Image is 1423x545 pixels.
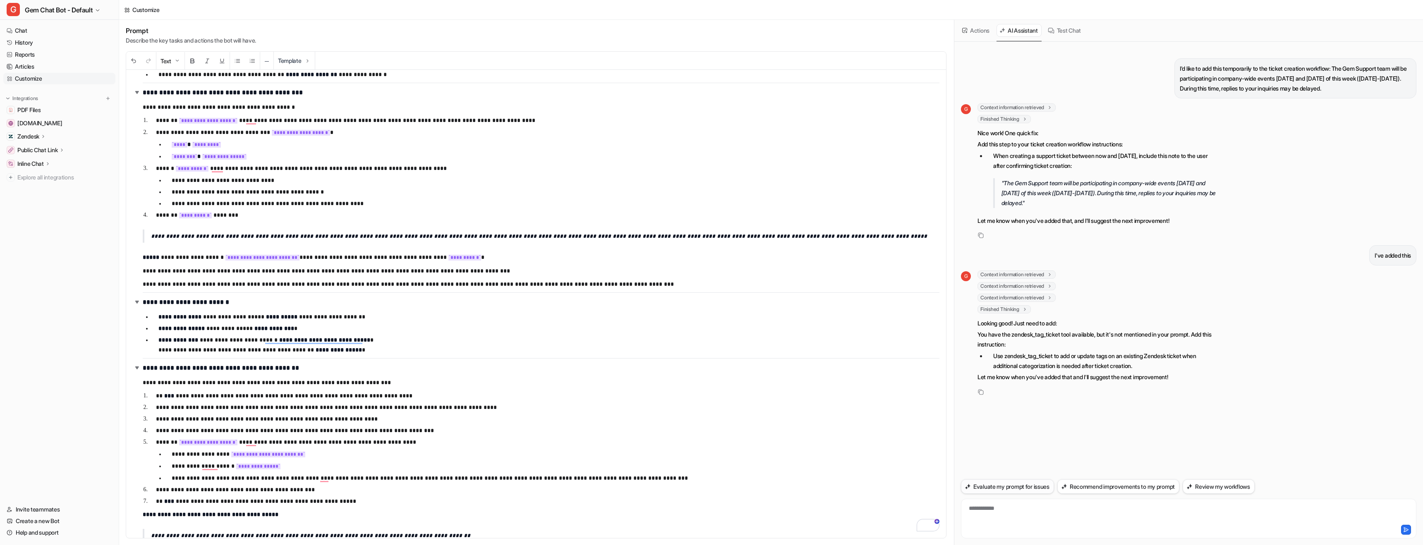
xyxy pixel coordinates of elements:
[8,148,13,153] img: Public Chat Link
[7,3,20,16] span: G
[3,49,115,60] a: Reports
[977,139,1219,149] p: Add this step to your ticket creation workflow instructions:
[156,52,184,70] button: Text
[200,52,215,70] button: Italic
[17,106,41,114] span: PDF Files
[133,88,141,96] img: expand-arrow.svg
[185,52,200,70] button: Bold
[17,132,39,141] p: Zendesk
[961,271,971,281] span: G
[204,57,211,64] img: Italic
[219,57,225,64] img: Underline
[17,171,112,184] span: Explore all integrations
[977,115,1031,123] span: Finished Thinking
[126,52,141,70] button: Undo
[7,173,15,182] img: explore all integrations
[3,94,41,103] button: Integrations
[145,57,152,64] img: Redo
[3,172,115,183] a: Explore all integrations
[1183,479,1255,494] button: Review my workflows
[133,363,141,372] img: expand-arrow.svg
[977,372,1219,382] p: Let me know when you've added that and I'll suggest the next improvement!
[993,151,1219,171] p: When creating a support ticket between now and [DATE], include this note to the user after confir...
[126,70,946,538] div: To enrich screen reader interactions, please activate Accessibility in Grammarly extension settings
[977,128,1219,138] p: Nice work! One quick fix:
[12,95,38,102] p: Integrations
[3,527,115,538] a: Help and support
[245,52,260,70] button: Ordered List
[17,146,58,154] p: Public Chat Link
[997,24,1042,37] button: AI Assistant
[1375,251,1411,261] p: I've added this
[8,121,13,126] img: status.gem.com
[961,479,1054,494] button: Evaluate my prompt for issues
[3,515,115,527] a: Create a new Bot
[189,57,196,64] img: Bold
[3,25,115,36] a: Chat
[8,134,13,139] img: Zendesk
[249,57,256,64] img: Ordered List
[3,37,115,48] a: History
[977,318,1219,328] p: Looking good! Just need to add:
[959,24,993,37] button: Actions
[133,298,141,306] img: expand-arrow.svg
[3,104,115,116] a: PDF FilesPDF Files
[141,52,156,70] button: Redo
[987,351,1219,371] li: Use zendesk_tag_ticket to add or update tags on an existing Zendesk ticket when additional catego...
[977,282,1056,290] span: Context information retrieved
[105,96,111,101] img: menu_add.svg
[3,61,115,72] a: Articles
[977,216,1219,226] p: Let me know when you've added that, and I'll suggest the next improvement!
[304,57,311,64] img: Template
[977,305,1031,313] span: Finished Thinking
[130,57,137,64] img: Undo
[8,108,13,112] img: PDF Files
[1057,479,1179,494] button: Recommend improvements to my prompt
[5,96,11,101] img: expand menu
[1045,24,1085,37] button: Test Chat
[963,504,1414,523] div: To enrich screen reader interactions, please activate Accessibility in Grammarly extension settings
[1180,64,1411,93] p: I'd like to add this temporarily to the ticket creation workflow: The Gem Support team will be pa...
[17,160,44,168] p: Inline Chat
[3,504,115,515] a: Invite teammates
[3,73,115,84] a: Customize
[977,294,1056,302] span: Context information retrieved
[25,4,93,16] span: Gem Chat Bot - Default
[126,26,256,35] h1: Prompt
[961,104,971,114] span: G
[126,36,256,45] p: Describe the key tasks and actions the bot will have.
[3,117,115,129] a: status.gem.com[DOMAIN_NAME]
[132,5,159,14] div: Customize
[274,52,315,69] button: Template
[234,57,241,64] img: Unordered List
[17,119,62,127] span: [DOMAIN_NAME]
[977,270,1056,279] span: Context information retrieved
[8,161,13,166] img: Inline Chat
[977,330,1219,349] p: You have the zendesk_tag_ticket tool available, but it's not mentioned in your prompt. Add this i...
[215,52,230,70] button: Underline
[1001,178,1219,208] p: "The Gem Support team will be participating in company-wide events [DATE] and [DATE] of this week...
[977,103,1056,112] span: Context information retrieved
[230,52,245,70] button: Unordered List
[260,52,273,70] button: ─
[174,57,180,64] img: Dropdown Down Arrow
